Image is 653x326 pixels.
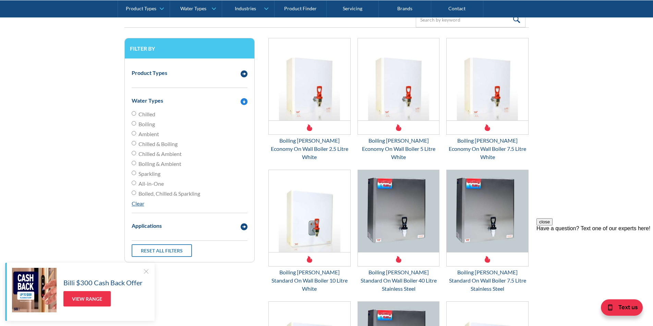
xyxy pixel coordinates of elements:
span: Ambient [138,130,159,138]
iframe: podium webchat widget prompt [536,218,653,300]
div: Industries [235,5,256,11]
span: All-in-One [138,180,164,188]
a: Boiling Billy Standard On Wall Boiler 7.5 Litre Stainless SteelBoiling [PERSON_NAME] Standard On ... [446,170,529,293]
span: Chilled & Boiling [138,140,178,148]
a: Boiling Billy Standard On Wall Boiler 10 Litre WhiteBoiling [PERSON_NAME] Standard On Wall Boiler... [268,170,351,293]
img: Boiling Billy Economy On Wall Boiler 5 Litre White [358,38,439,120]
div: Boiling [PERSON_NAME] Standard On Wall Boiler 40 Litre Stainless Steel [358,268,440,293]
input: Sparkling [132,171,136,175]
a: Boiling Billy Economy On Wall Boiler 7.5 Litre WhiteBoiling [PERSON_NAME] Economy On Wall Boiler ... [446,38,529,161]
input: All-in-One [132,181,136,185]
h5: Billi $300 Cash Back Offer [63,277,143,288]
span: Boiling [138,120,155,128]
div: Boiling [PERSON_NAME] Economy On Wall Boiler 5 Litre White [358,136,440,161]
input: Search by keyword [416,12,525,27]
a: Boiling Billy Economy On Wall Boiler 2.5 Litre WhiteBoiling [PERSON_NAME] Economy On Wall Boiler ... [268,38,351,161]
div: Boiling [PERSON_NAME] Standard On Wall Boiler 7.5 Litre Stainless Steel [446,268,529,293]
img: Billi $300 Cash Back Offer [12,268,57,312]
iframe: podium webchat widget bubble [584,292,653,326]
img: Boiling Billy Economy On Wall Boiler 7.5 Litre White [447,38,528,120]
div: Boiling [PERSON_NAME] Economy On Wall Boiler 7.5 Litre White [446,136,529,161]
input: Ambient [132,131,136,135]
div: Boiling [PERSON_NAME] Economy On Wall Boiler 2.5 Litre White [268,136,351,161]
span: Sparkling [138,170,160,178]
input: Boiling & Ambient [132,161,136,165]
a: Boiling Billy Economy On Wall Boiler 5 Litre WhiteBoiling [PERSON_NAME] Economy On Wall Boiler 5 ... [358,38,440,161]
div: Product Types [132,69,167,77]
img: Boiling Billy Standard On Wall Boiler 40 Litre Stainless Steel [358,170,439,252]
h3: Filter by [130,45,249,52]
div: Water Types [180,5,206,11]
div: Product Types [126,5,156,11]
span: Boiled, Chilled & Sparkling [138,190,200,198]
img: Boiling Billy Standard On Wall Boiler 7.5 Litre Stainless Steel [447,170,528,252]
span: Chilled [138,110,155,118]
a: Boiling Billy Standard On Wall Boiler 40 Litre Stainless SteelBoiling [PERSON_NAME] Standard On W... [358,170,440,293]
input: Boiled, Chilled & Sparkling [132,191,136,195]
div: Applications [132,222,162,230]
img: Boiling Billy Economy On Wall Boiler 2.5 Litre White [269,38,350,120]
a: View Range [63,291,111,307]
div: Boiling [PERSON_NAME] Standard On Wall Boiler 10 Litre White [268,268,351,293]
div: Water Types [132,96,163,105]
span: Boiling & Ambient [138,160,181,168]
img: Boiling Billy Standard On Wall Boiler 10 Litre White [269,170,350,252]
input: Chilled [132,111,136,116]
a: Reset all filters [132,244,192,257]
input: Boiling [132,121,136,126]
input: Chilled & Boiling [132,141,136,145]
input: Chilled & Ambient [132,151,136,155]
a: Clear [132,200,144,207]
span: Chilled & Ambient [138,150,182,158]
